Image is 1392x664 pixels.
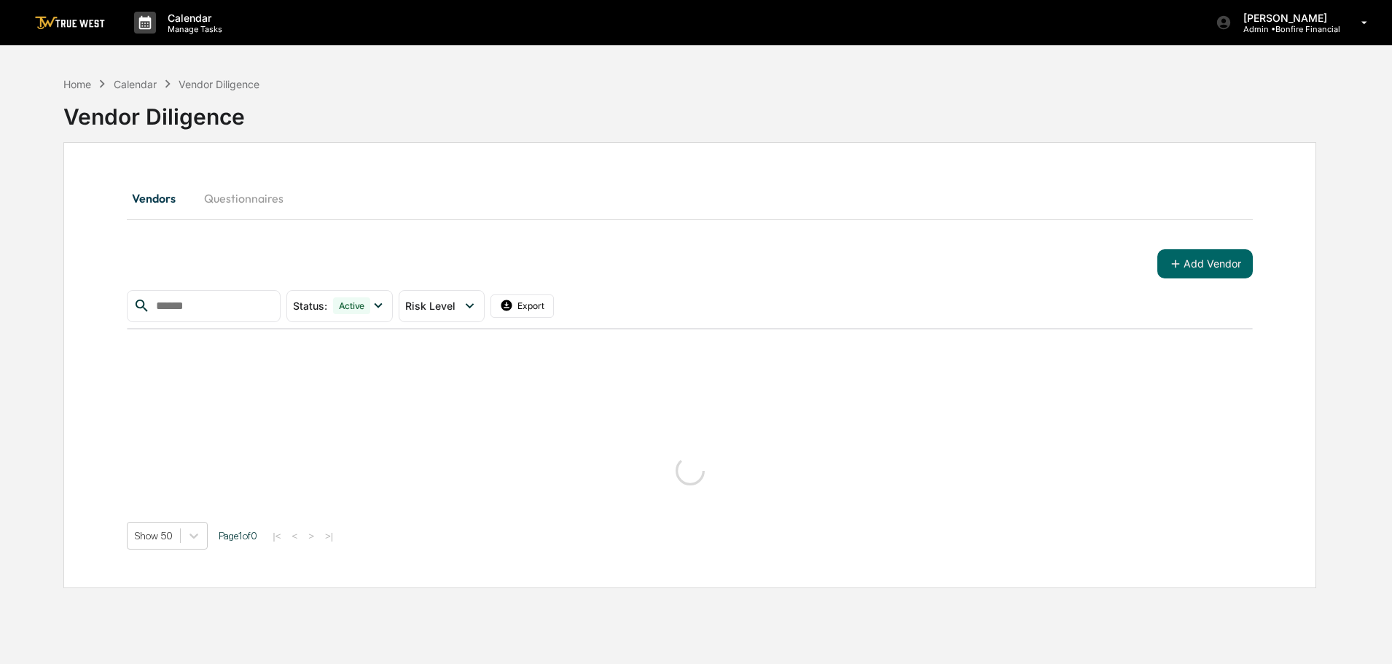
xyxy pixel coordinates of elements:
button: |< [268,530,285,542]
div: Home [63,78,91,90]
span: Risk Level [405,300,455,312]
div: Active [333,297,371,314]
p: Manage Tasks [156,24,230,34]
button: < [287,530,302,542]
p: Calendar [156,12,230,24]
button: >| [321,530,337,542]
span: Status : [293,300,327,312]
button: > [304,530,318,542]
span: Page 1 of 0 [219,530,257,542]
button: Add Vendor [1157,249,1253,278]
img: logo [35,16,105,30]
div: Vendor Diligence [63,92,1316,130]
div: Calendar [114,78,157,90]
button: Export [490,294,555,318]
p: [PERSON_NAME] [1232,12,1340,24]
button: Questionnaires [192,181,295,216]
div: Vendor Diligence [179,78,259,90]
p: Admin • Bonfire Financial [1232,24,1340,34]
div: secondary tabs example [127,181,1253,216]
button: Vendors [127,181,192,216]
